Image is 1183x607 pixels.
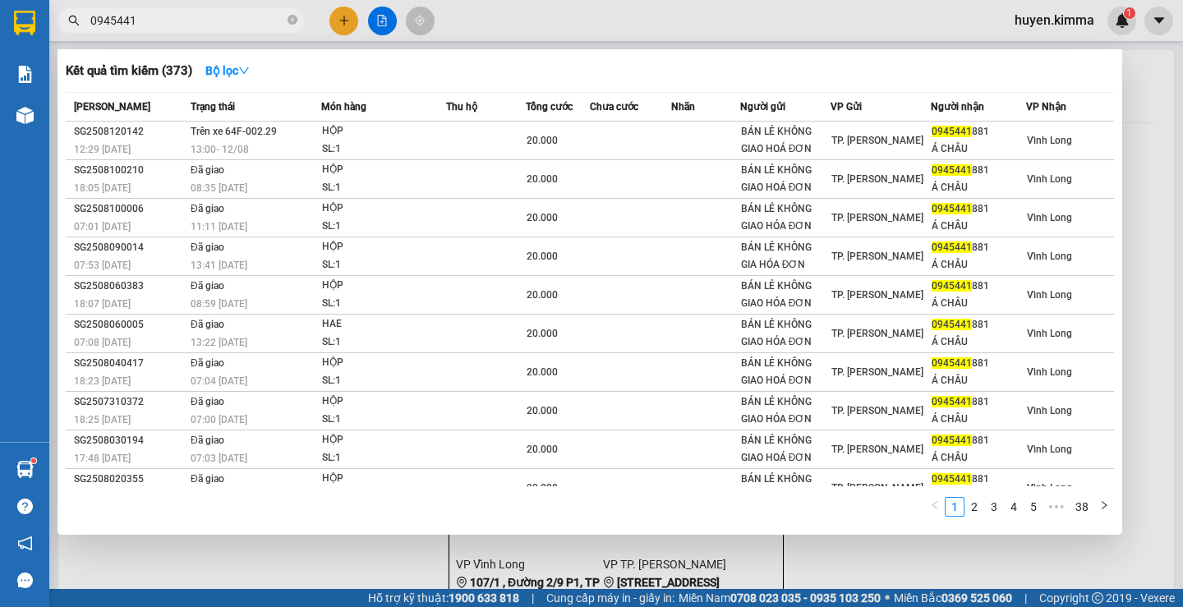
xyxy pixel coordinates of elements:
[831,101,862,113] span: VP Gửi
[932,473,972,485] span: 0945441
[741,278,830,312] div: BÁN LẺ KHÔNG GIAO HÓA ĐƠN
[527,173,558,185] span: 20.000
[192,57,263,84] button: Bộ lọcdown
[741,239,830,274] div: BÁN LẺ KHÔNG GIA HÓA ĐƠN
[322,354,445,372] div: HỘP
[322,393,445,411] div: HỘP
[191,435,224,446] span: Đã giao
[741,200,830,235] div: BÁN LẺ KHÔNG GIAO HÓA ĐƠN
[932,239,1025,256] div: 881
[741,393,830,428] div: BÁN LẺ KHÔNG GIAO HÓA ĐƠN
[527,289,558,301] span: 20.000
[527,135,558,146] span: 20.000
[17,573,33,588] span: message
[831,444,923,455] span: TP. [PERSON_NAME]
[322,161,445,179] div: HỘP
[527,444,558,455] span: 20.000
[527,366,558,378] span: 20.000
[945,497,964,517] li: 1
[932,316,1025,333] div: 881
[74,278,186,295] div: SG2508060383
[66,62,192,80] h3: Kết quả tìm kiếm ( 373 )
[322,179,445,197] div: SL: 1
[191,101,235,113] span: Trạng thái
[932,203,972,214] span: 0945441
[191,357,224,369] span: Đã giao
[74,316,186,333] div: SG2508060005
[741,471,830,505] div: BÁN LẺ KHÔNG GIAO HÓA ĐƠN
[191,280,224,292] span: Đã giao
[68,15,80,26] span: search
[1027,135,1072,146] span: Vĩnh Long
[74,260,131,271] span: 07:53 [DATE]
[17,499,33,514] span: question-circle
[191,221,247,232] span: 11:11 [DATE]
[741,316,830,351] div: BÁN LẺ KHÔNG GIAO HÓA ĐƠN
[932,432,1025,449] div: 881
[322,333,445,352] div: SL: 1
[191,298,247,310] span: 08:59 [DATE]
[322,449,445,467] div: SL: 1
[946,498,964,516] a: 1
[74,200,186,218] div: SG2508100006
[322,140,445,159] div: SL: 1
[1027,212,1072,223] span: Vĩnh Long
[238,65,250,76] span: down
[932,357,972,369] span: 0945441
[1024,498,1043,516] a: 5
[741,123,830,158] div: BÁN LẺ KHÔNG GIAO HOÁ ĐƠN
[932,319,972,330] span: 0945441
[1004,497,1024,517] li: 4
[74,337,131,348] span: 07:08 [DATE]
[527,482,558,494] span: 20.000
[74,221,131,232] span: 07:01 [DATE]
[191,337,247,348] span: 13:22 [DATE]
[740,101,785,113] span: Người gửi
[932,393,1025,411] div: 881
[671,101,695,113] span: Nhãn
[932,179,1025,196] div: Á CHÂU
[191,319,224,330] span: Đã giao
[322,122,445,140] div: HỘP
[932,256,1025,274] div: Á CHÂU
[831,405,923,416] span: TP. [PERSON_NAME]
[1027,444,1072,455] span: Vĩnh Long
[322,238,445,256] div: HỘP
[932,126,972,137] span: 0945441
[932,449,1025,467] div: Á CHÂU
[1027,289,1072,301] span: Vĩnh Long
[74,123,186,140] div: SG2508120142
[831,482,923,494] span: TP. [PERSON_NAME]
[1005,498,1023,516] a: 4
[322,256,445,274] div: SL: 1
[446,101,477,113] span: Thu hộ
[16,107,34,124] img: warehouse-icon
[741,432,830,467] div: BÁN LẺ KHÔNG GIAO HOÁ ĐƠN
[322,411,445,429] div: SL: 1
[831,366,923,378] span: TP. [PERSON_NAME]
[74,239,186,256] div: SG2508090014
[14,11,35,35] img: logo-vxr
[831,173,923,185] span: TP. [PERSON_NAME]
[932,372,1025,389] div: Á CHÂU
[527,212,558,223] span: 20.000
[322,315,445,333] div: HAE
[930,500,940,510] span: left
[590,101,638,113] span: Chưa cước
[932,218,1025,235] div: Á CHÂU
[932,396,972,407] span: 0945441
[932,200,1025,218] div: 881
[74,453,131,464] span: 17:48 [DATE]
[191,164,224,176] span: Đã giao
[932,278,1025,295] div: 881
[985,498,1003,516] a: 3
[527,405,558,416] span: 20.000
[288,15,297,25] span: close-circle
[932,355,1025,372] div: 881
[1094,497,1114,517] li: Next Page
[741,162,830,196] div: BÁN LẺ KHÔNG GIAO HOÁ ĐƠN
[74,298,131,310] span: 18:07 [DATE]
[1094,497,1114,517] button: right
[1070,497,1094,517] li: 38
[925,497,945,517] button: left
